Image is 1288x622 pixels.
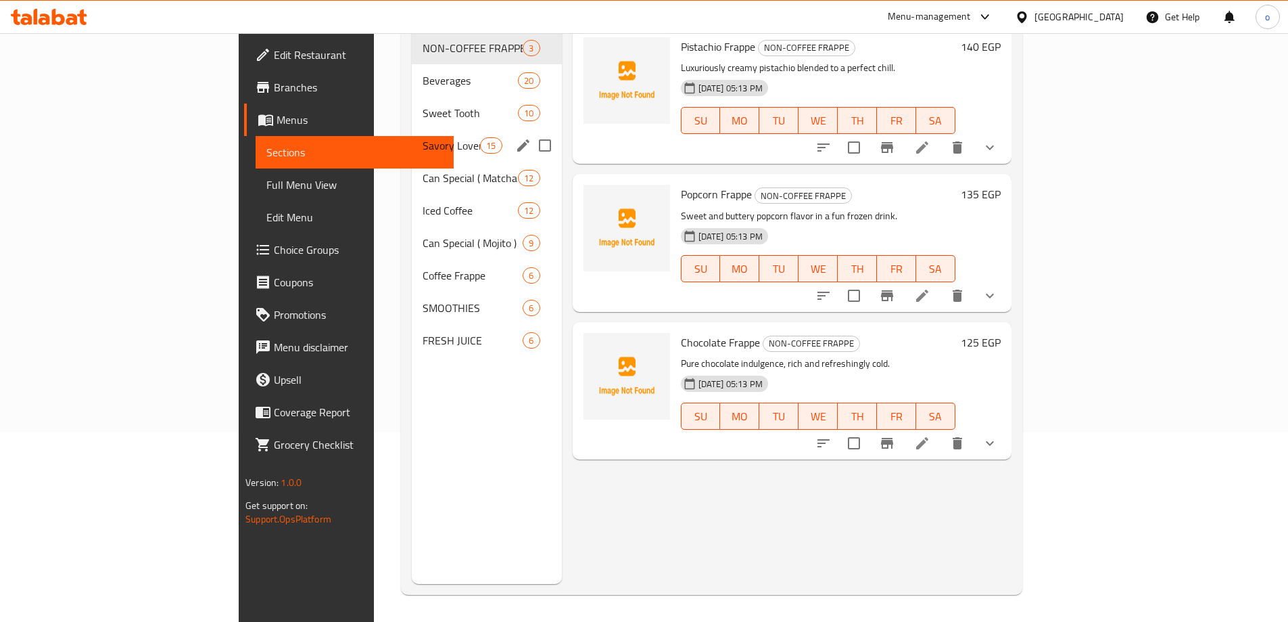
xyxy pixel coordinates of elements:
[412,97,562,129] div: Sweet Tooth10
[961,333,1001,352] h6: 125 EGP
[765,407,793,426] span: TU
[266,177,443,193] span: Full Menu View
[281,474,302,491] span: 1.0.0
[583,333,670,420] img: Chocolate Frappe
[523,300,540,316] div: items
[720,107,759,134] button: MO
[519,107,539,120] span: 10
[759,107,798,134] button: TU
[941,131,974,164] button: delete
[681,37,755,57] span: Pistachio Frappe
[759,403,798,430] button: TU
[681,208,955,225] p: Sweet and buttery popcorn flavor in a fun frozen drink.
[961,37,1001,56] h6: 140 EGP
[974,427,1006,460] button: show more
[523,235,540,251] div: items
[877,255,916,282] button: FR
[804,259,832,279] span: WE
[916,107,955,134] button: SA
[245,510,331,528] a: Support.OpsPlatform
[838,403,877,430] button: TH
[871,427,903,460] button: Branch-specific-item
[843,111,872,131] span: TH
[523,334,539,347] span: 6
[725,407,754,426] span: MO
[681,403,721,430] button: SU
[882,407,911,426] span: FR
[982,435,998,451] svg: Show Choices
[838,107,877,134] button: TH
[412,194,562,227] div: Iced Coffee12
[877,403,916,430] button: FR
[423,170,518,186] span: Can Special ( Matcha Garden )
[244,428,454,461] a: Grocery Checklist
[519,172,539,185] span: 12
[423,202,518,219] span: Iced Coffee
[916,403,955,430] button: SA
[871,131,903,164] button: Branch-specific-item
[480,137,502,154] div: items
[244,234,454,266] a: Choice Groups
[244,71,454,104] a: Branches
[423,300,523,316] div: SMOOTHIES
[245,497,308,514] span: Get support on:
[523,332,540,349] div: items
[266,144,443,160] span: Sections
[518,72,540,89] div: items
[922,111,950,131] span: SA
[412,32,562,64] div: NON-COFFEE FRAPPE3
[843,407,872,426] span: TH
[274,372,443,388] span: Upsell
[423,105,518,121] div: Sweet Tooth
[256,136,454,169] a: Sections
[423,332,523,349] div: FRESH JUICE
[974,280,1006,312] button: show more
[922,259,950,279] span: SA
[423,267,523,284] span: Coffee Frappe
[523,237,539,250] span: 9
[423,72,518,89] div: Beverages
[244,266,454,298] a: Coupons
[423,137,480,154] span: Savory Lovers
[687,259,715,279] span: SU
[763,336,859,351] span: NON-COFFEE FRAPPE
[412,162,562,194] div: Can Special ( Matcha Garden )12
[412,26,562,362] nav: Menu sections
[807,131,840,164] button: sort-choices
[882,111,911,131] span: FR
[518,105,540,121] div: items
[519,204,539,217] span: 12
[274,437,443,453] span: Grocery Checklist
[518,170,540,186] div: items
[687,111,715,131] span: SU
[725,259,754,279] span: MO
[765,111,793,131] span: TU
[763,336,860,352] div: NON-COFFEE FRAPPE
[807,280,840,312] button: sort-choices
[481,139,501,152] span: 15
[1265,9,1270,24] span: o
[840,282,868,310] span: Select to update
[274,339,443,355] span: Menu disclaimer
[244,331,454,363] a: Menu disclaimer
[798,107,838,134] button: WE
[916,255,955,282] button: SA
[244,104,454,136] a: Menus
[412,292,562,324] div: SMOOTHIES6
[877,107,916,134] button: FR
[840,429,868,458] span: Select to update
[423,235,523,251] span: Can Special ( Mojito )
[523,40,540,56] div: items
[583,37,670,124] img: Pistachio Frappe
[922,407,950,426] span: SA
[941,427,974,460] button: delete
[256,169,454,201] a: Full Menu View
[274,274,443,290] span: Coupons
[274,242,443,258] span: Choice Groups
[982,288,998,304] svg: Show Choices
[982,139,998,156] svg: Show Choices
[725,111,754,131] span: MO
